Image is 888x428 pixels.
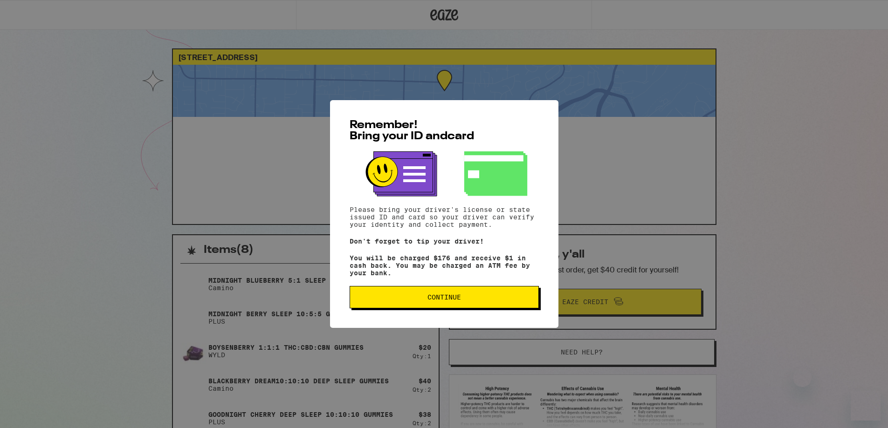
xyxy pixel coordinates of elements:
[427,294,461,300] span: Continue
[350,120,474,142] span: Remember! Bring your ID and card
[851,391,881,421] iframe: Button to launch messaging window
[350,254,539,277] p: You will be charged $176 and receive $1 in cash back. You may be charged an ATM fee by your bank.
[350,286,539,308] button: Continue
[350,238,539,245] p: Don't forget to tip your driver!
[350,206,539,228] p: Please bring your driver's license or state issued ID and card so your driver can verify your ide...
[793,368,812,387] iframe: Close message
